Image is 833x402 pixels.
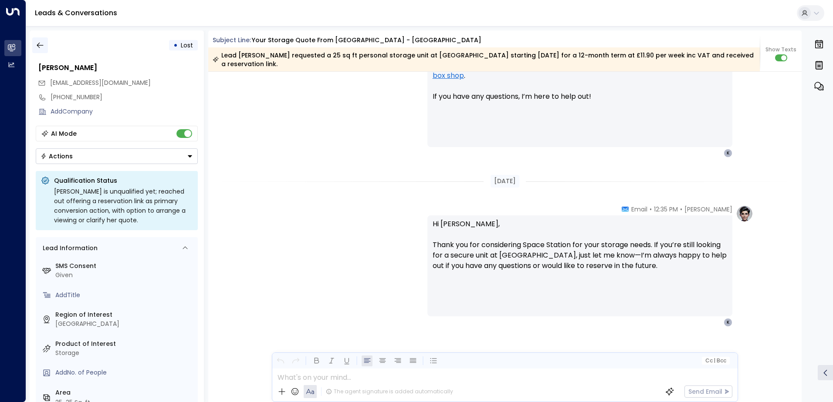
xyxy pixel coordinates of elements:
span: [PERSON_NAME] [684,205,732,214]
div: [PHONE_NUMBER] [51,93,198,102]
div: AddCompany [51,107,198,116]
div: The agent signature is added automatically [326,388,453,395]
div: Lead [PERSON_NAME] requested a 25 sq ft personal storage unit at [GEOGRAPHIC_DATA] starting [DATE... [213,51,755,68]
span: | [714,358,715,364]
button: Redo [290,355,301,366]
div: Storage [55,348,194,358]
span: Subject Line: [213,36,251,44]
span: [EMAIL_ADDRESS][DOMAIN_NAME] [50,78,151,87]
span: • [650,205,652,214]
span: Show Texts [765,46,796,54]
label: Region of Interest [55,310,194,319]
button: Cc|Bcc [701,357,729,365]
div: K [724,318,732,327]
div: [PERSON_NAME] [38,63,198,73]
label: SMS Consent [55,261,194,271]
span: Lost [181,41,193,50]
span: khadijabegum56@gmail.com [50,78,151,87]
label: Area [55,388,194,397]
span: Cc Bcc [705,358,726,364]
div: AI Mode [51,129,77,138]
p: Qualification Status [54,176,193,185]
div: Lead Information [40,244,98,253]
div: Given [55,271,194,280]
span: • [680,205,682,214]
a: Leads & Conversations [35,8,117,18]
div: [DATE] [491,175,519,188]
div: [GEOGRAPHIC_DATA] [55,319,194,328]
div: K [724,149,732,157]
button: Undo [275,355,286,366]
div: AddTitle [55,291,194,300]
div: [PERSON_NAME] is unqualified yet; reached out offering a reservation link as primary conversion a... [54,187,193,225]
div: Actions [41,152,73,160]
div: • [173,37,178,53]
p: Hi [PERSON_NAME], Thank you for considering Space Station for your storage needs. If you’re still... [433,219,727,281]
span: 12:35 PM [654,205,678,214]
button: Actions [36,148,198,164]
label: Product of Interest [55,339,194,348]
img: profile-logo.png [736,205,753,222]
div: AddNo. of People [55,368,194,377]
span: Email [631,205,647,214]
a: box shop [433,70,464,81]
div: Button group with a nested menu [36,148,198,164]
div: Your storage quote from [GEOGRAPHIC_DATA] - [GEOGRAPHIC_DATA] [252,36,481,45]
